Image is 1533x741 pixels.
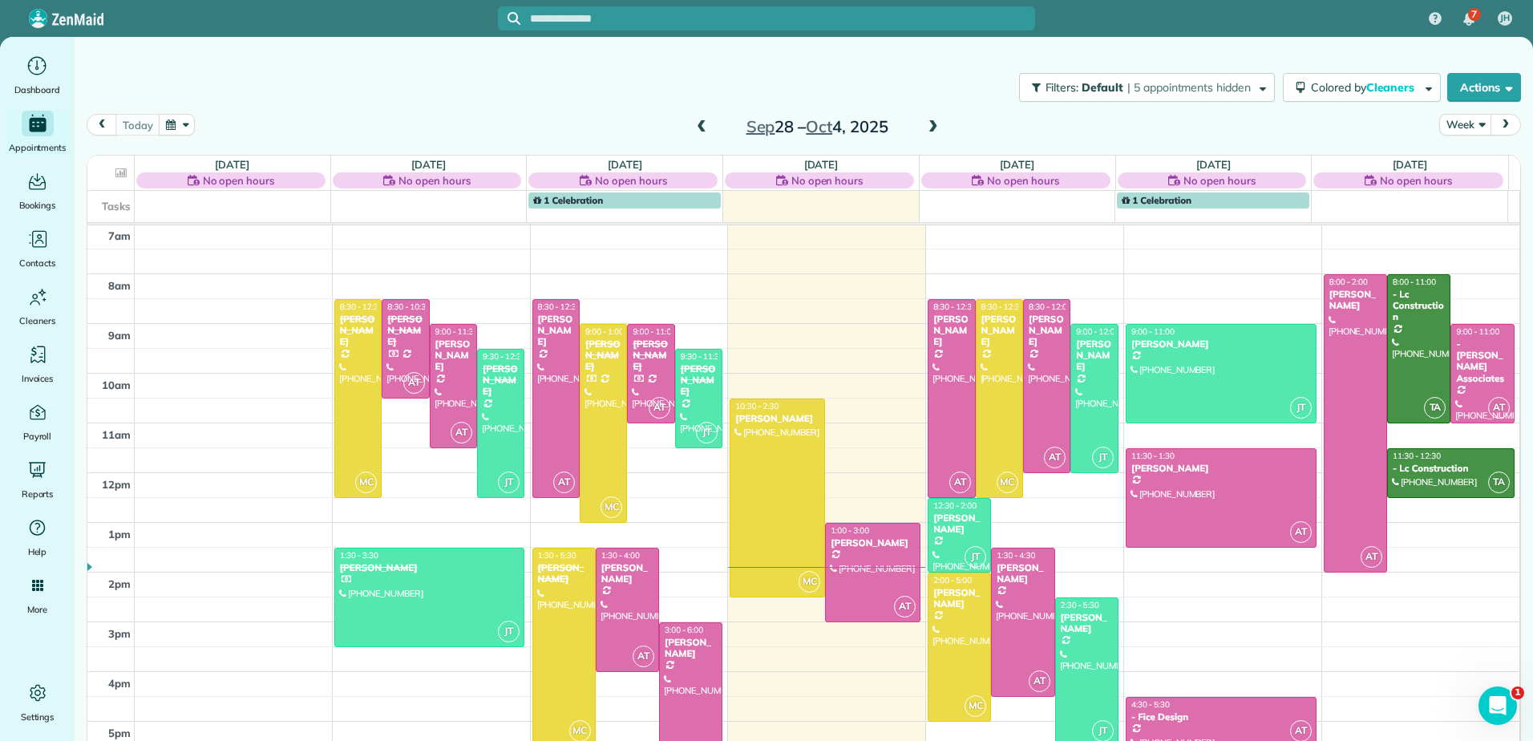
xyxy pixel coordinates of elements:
a: Help [6,515,68,560]
div: [PERSON_NAME] [981,314,1018,348]
span: MC [997,472,1018,493]
span: Bookings [19,197,56,213]
div: - Fice Design [1131,711,1312,723]
span: 5pm [108,727,131,739]
span: 11:30 - 1:30 [1131,451,1175,461]
a: Settings [6,680,68,725]
div: [PERSON_NAME] [632,338,669,373]
div: - [PERSON_NAME] Associates [1455,338,1509,385]
span: No open hours [791,172,864,188]
iframe: Intercom live chat [1478,686,1517,725]
span: JT [1290,397,1312,419]
a: [DATE] [1393,158,1427,171]
div: [PERSON_NAME] [830,537,916,549]
a: Contacts [6,226,68,271]
div: [PERSON_NAME] [996,562,1050,585]
span: AT [1290,521,1312,543]
span: AT [1488,397,1510,419]
span: 8:00 - 11:00 [1393,277,1436,287]
span: 1:30 - 5:30 [538,550,576,561]
span: 10:30 - 2:30 [735,401,779,411]
div: - Lc Construction [1392,463,1510,474]
span: 8:00 - 2:00 [1329,277,1368,287]
div: [PERSON_NAME] [1131,338,1312,350]
span: Oct [806,116,832,136]
button: Focus search [498,12,520,25]
div: [PERSON_NAME] [339,562,520,573]
span: Colored by [1311,80,1420,95]
div: [PERSON_NAME] [680,363,718,398]
div: [PERSON_NAME] [932,512,986,536]
span: 4:30 - 5:30 [1131,699,1170,710]
a: Reports [6,457,68,502]
div: [PERSON_NAME] [537,562,591,585]
div: [PERSON_NAME] [932,587,986,610]
a: Payroll [6,399,68,444]
a: Dashboard [6,53,68,98]
button: Colored byCleaners [1283,73,1441,102]
a: Cleaners [6,284,68,329]
span: 1:30 - 4:30 [997,550,1035,561]
span: 1 [1511,686,1524,699]
span: 1:30 - 3:30 [340,550,378,561]
span: MC [601,496,622,518]
span: 9:30 - 11:30 [681,351,724,362]
span: 12pm [102,478,131,491]
span: 7 [1471,8,1477,21]
span: JT [965,546,986,568]
a: [DATE] [608,158,642,171]
span: 1 Celebration [533,194,603,206]
a: [DATE] [1000,158,1034,171]
div: 7 unread notifications [1452,2,1486,37]
span: AT [1044,447,1066,468]
span: No open hours [1183,172,1256,188]
div: [PERSON_NAME] [1329,289,1382,312]
div: [PERSON_NAME] [435,338,472,373]
span: JT [498,621,520,642]
button: prev [87,114,117,136]
span: 10am [102,379,131,391]
span: 8:30 - 12:30 [981,302,1025,312]
div: [PERSON_NAME] [1028,314,1066,348]
div: [PERSON_NAME] [1060,612,1114,635]
a: [DATE] [411,158,446,171]
span: 1:00 - 3:00 [831,525,869,536]
span: TA [1488,472,1510,493]
span: JT [696,422,718,443]
span: Invoices [22,370,54,387]
span: 2:30 - 5:30 [1061,600,1099,610]
span: Settings [21,709,55,725]
a: [DATE] [1196,158,1231,171]
div: [PERSON_NAME] [537,314,575,348]
a: [DATE] [804,158,839,171]
span: AT [949,472,971,493]
span: JT [498,472,520,493]
span: 9am [108,329,131,342]
div: [PERSON_NAME] [339,314,377,348]
span: Cleaners [1366,80,1418,95]
span: Sep [746,116,775,136]
span: Reports [22,486,54,502]
span: JT [1092,447,1114,468]
span: AT [1361,546,1382,568]
span: 9:00 - 11:00 [633,326,676,337]
span: 9:30 - 12:30 [483,351,526,362]
span: 8:30 - 12:30 [340,302,383,312]
span: 12:30 - 2:00 [933,500,977,511]
span: 8am [108,279,131,292]
span: AT [633,646,654,667]
span: 3pm [108,627,131,640]
span: 8:30 - 12:00 [1029,302,1072,312]
a: Bookings [6,168,68,213]
span: AT [451,422,472,443]
div: [PERSON_NAME] [1131,463,1312,474]
span: 1 Celebration [1122,194,1191,206]
span: AT [649,397,670,419]
span: MC [799,571,820,593]
span: AT [553,472,575,493]
div: [PERSON_NAME] [601,562,654,585]
span: No open hours [203,172,275,188]
div: [PERSON_NAME] [584,338,622,373]
span: 7am [108,229,131,242]
button: Week [1439,114,1491,136]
